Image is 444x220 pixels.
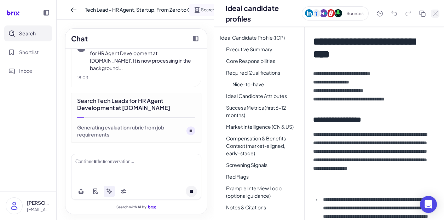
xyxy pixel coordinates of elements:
li: Compensation & Benefits Context (market-aligned, early-stage) [220,133,304,158]
div: Search Tech Leads for HR Agent Development at [DOMAIN_NAME] [77,97,195,111]
li: Example Interview Loop (optional guidance) [220,183,304,201]
button: Inbox [4,63,52,79]
li: Notes & Citations [220,202,304,213]
img: sources [302,6,369,21]
li: Executive Summary [220,44,304,54]
span: Inbox [19,67,32,75]
span: Shortlist [19,48,39,56]
p: [EMAIL_ADDRESS][DOMAIN_NAME] [27,207,51,213]
li: Ideal Candidate Attributes [220,91,304,101]
button: Collapse chat [190,33,201,44]
h2: Chat [71,33,88,44]
span: Search [19,30,36,37]
p: [PERSON_NAME] [27,199,51,207]
li: Success Metrics (first 6–12 months) [220,103,304,120]
div: Ideal candidate profiles [225,3,302,24]
li: Screening Signals [220,160,304,170]
div: Generating evaluation rubric from job requirements [77,124,184,138]
li: Core Responsibilities [220,56,304,66]
li: Red Flags [220,172,304,182]
li: Required Qualifications [220,68,304,78]
button: Search [4,25,52,41]
img: user_logo.png [6,198,22,214]
div: 18:03 [77,75,195,81]
button: Shortlist [4,44,52,60]
span: Search with AI by [116,205,146,209]
p: Successfully created task 'Search Tech Leads for HR Agent Development at [DOMAIN_NAME]'. It is no... [90,42,195,72]
button: Cancel request [186,186,197,197]
li: Ideal Candidate Profile (ICP) [214,33,304,43]
li: Nice-to-have [227,79,304,89]
span: Tech Lead - HR Agent, Startup, From Zero to One [85,6,197,13]
div: Open Intercom Messenger [420,196,437,213]
li: Market Intelligence (CN & US) [220,122,304,132]
span: Search calibration [201,7,238,13]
